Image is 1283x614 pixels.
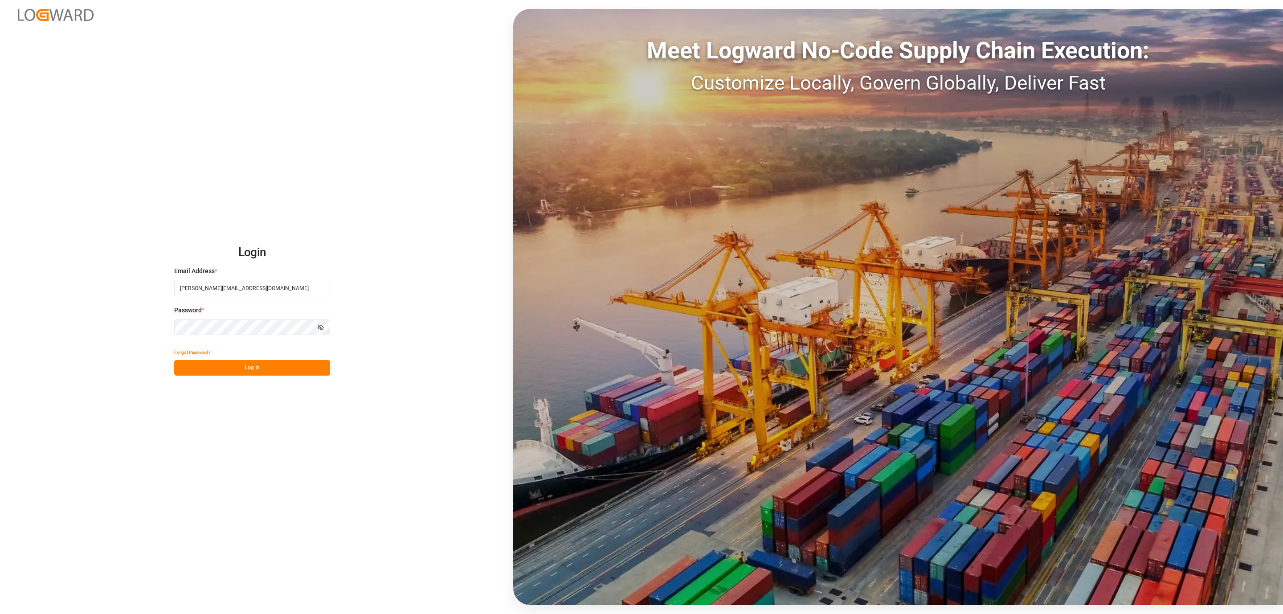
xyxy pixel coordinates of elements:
img: Logward_new_orange.png [18,9,94,21]
span: Email Address [174,266,215,276]
div: Meet Logward No-Code Supply Chain Execution: [513,33,1283,68]
input: Enter your email [174,281,330,296]
h2: Login [174,238,330,267]
button: Log In [174,360,330,376]
div: Customize Locally, Govern Globally, Deliver Fast [513,68,1283,98]
button: Forgot Password? [174,344,211,360]
span: Password [174,306,202,315]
